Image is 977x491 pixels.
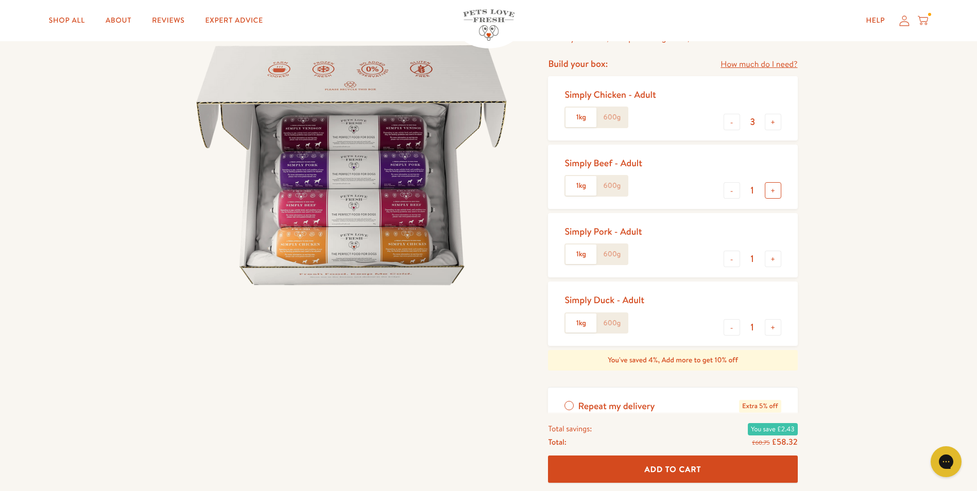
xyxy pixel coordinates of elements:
a: Reviews [144,10,193,31]
div: Simply Duck - Adult [564,294,644,306]
span: £58.32 [772,436,797,448]
button: - [724,114,740,130]
label: 600g [596,108,627,127]
button: Add To Cart [548,456,797,483]
label: 600g [596,313,627,333]
a: How much do I need? [721,58,797,72]
span: Repeat my delivery [578,400,655,413]
img: Pets Love Fresh [463,9,515,41]
s: £60.75 [752,439,769,447]
button: + [765,114,781,130]
iframe: Gorgias live chat messenger [925,443,967,481]
button: - [724,319,740,336]
span: You save £2.43 [748,423,797,435]
label: 600g [596,176,627,196]
a: Expert Advice [197,10,271,31]
span: Total savings: [548,422,592,435]
label: 600g [596,244,627,264]
label: 1kg [565,313,596,333]
label: 1kg [565,176,596,196]
button: - [724,251,740,267]
span: Extra 5% off [739,400,781,413]
a: Shop All [41,10,93,31]
h4: Build your box: [548,58,608,69]
a: Help [858,10,893,31]
div: You've saved 4%, Add more to get 10% off [548,350,797,371]
button: + [765,182,781,199]
span: Total: [548,435,566,449]
label: 1kg [565,244,596,264]
a: About [97,10,140,31]
span: Add To Cart [645,464,701,475]
div: Simply Pork - Adult [564,225,642,237]
button: - [724,182,740,199]
label: 1kg [565,108,596,127]
div: Simply Beef - Adult [564,157,642,169]
div: Simply Chicken - Adult [564,89,656,100]
button: + [765,319,781,336]
button: + [765,251,781,267]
